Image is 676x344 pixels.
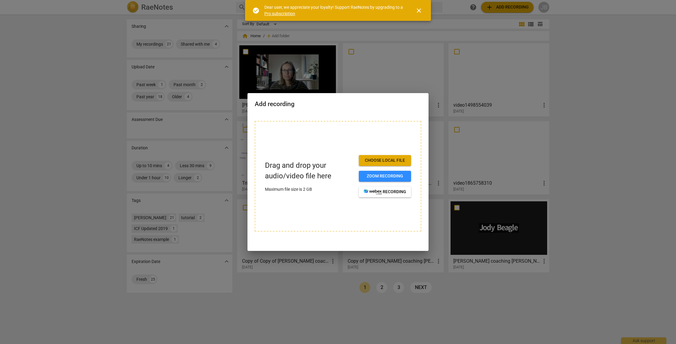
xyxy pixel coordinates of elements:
button: Zoom recording [359,171,411,182]
button: Close [412,3,426,18]
a: Pro subscription [264,11,295,16]
span: Zoom recording [364,173,406,179]
span: Choose local file [364,157,406,164]
span: close [415,7,422,14]
div: Dear user, we appreciate your loyalty! Support RaeNotes by upgrading to a [264,4,404,17]
p: Maximum file size is 2 GB [265,186,354,193]
h2: Add recording [255,100,421,108]
button: Choose local file [359,155,411,166]
p: Drag and drop your audio/video file here [265,160,354,181]
span: check_circle [252,7,260,14]
button: recording [359,187,411,197]
span: recording [364,189,406,195]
